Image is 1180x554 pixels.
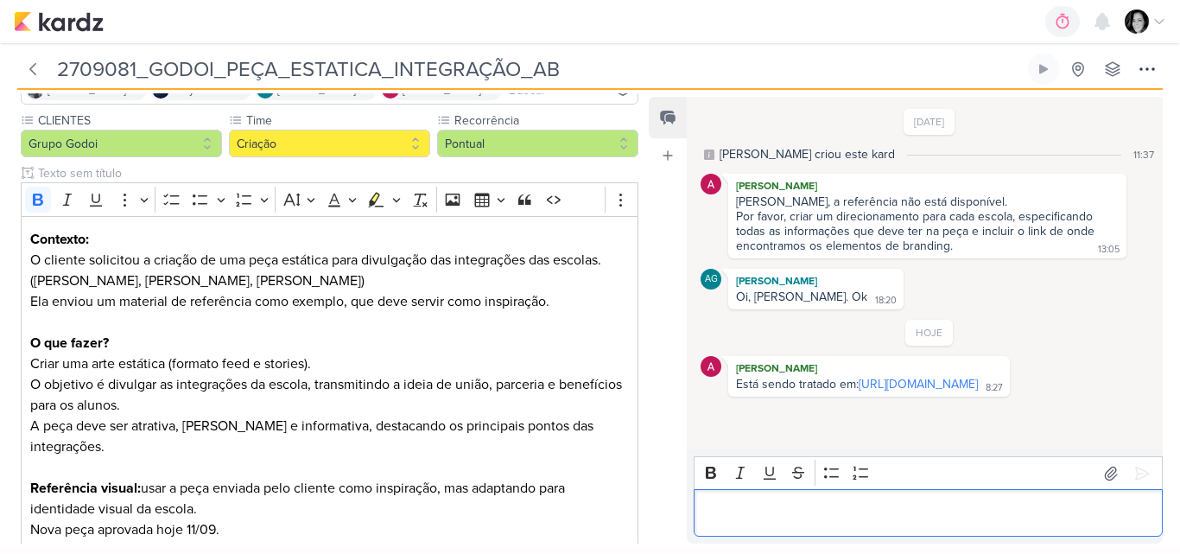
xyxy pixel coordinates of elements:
[1037,62,1050,76] div: Ligar relógio
[701,269,721,290] div: Aline Gimenez Graciano
[1133,147,1154,162] div: 11:37
[701,174,721,194] img: Alessandra Gomes
[30,416,630,457] p: A peça deve ser atrativa, [PERSON_NAME] e informativa, destacando os principais pontos das integr...
[732,272,900,290] div: [PERSON_NAME]
[736,194,1119,209] div: [PERSON_NAME], a referência não está disponível.
[875,294,897,308] div: 18:20
[14,11,104,32] img: kardz.app
[260,86,271,95] p: AG
[30,334,109,352] strong: O que fazer?
[986,381,1003,395] div: 8:27
[30,353,630,374] p: Criar uma arte estática (formato feed e stories).
[705,275,718,284] p: AG
[732,360,1006,377] div: [PERSON_NAME]
[437,130,638,157] button: Pontual
[30,229,630,333] p: O cliente solicitou a criação de uma peça estática para divulgação das integrações das escolas. (...
[736,290,867,304] div: Oi, [PERSON_NAME]. Ok
[30,457,630,540] p: usar a peça enviada pelo cliente como inspiração, mas adaptando para identidade visual da escola....
[736,377,978,392] div: Está sendo tratado em:
[1125,10,1149,34] img: Renata Brandão
[694,489,1163,537] div: Editor editing area: main
[30,231,89,248] strong: Contexto:
[859,377,978,392] a: [URL][DOMAIN_NAME]
[244,111,430,130] label: Time
[701,356,721,377] img: Alessandra Gomes
[36,111,222,130] label: CLIENTES
[720,145,895,163] div: [PERSON_NAME] criou este kard
[21,182,638,216] div: Editor toolbar
[21,130,222,157] button: Grupo Godoi
[30,374,630,416] p: O objetivo é divulgar as integrações da escola, transmitindo a ideia de união, parceria e benefíc...
[736,209,1098,253] div: Por favor, criar um direcionamento para cada escola, especificando todas as informações que deve ...
[30,480,141,497] strong: Referência visual:
[35,164,638,182] input: Texto sem título
[52,54,1025,85] input: Kard Sem Título
[453,111,638,130] label: Recorrência
[1098,243,1120,257] div: 13:05
[229,130,430,157] button: Criação
[694,456,1163,490] div: Editor toolbar
[732,177,1123,194] div: [PERSON_NAME]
